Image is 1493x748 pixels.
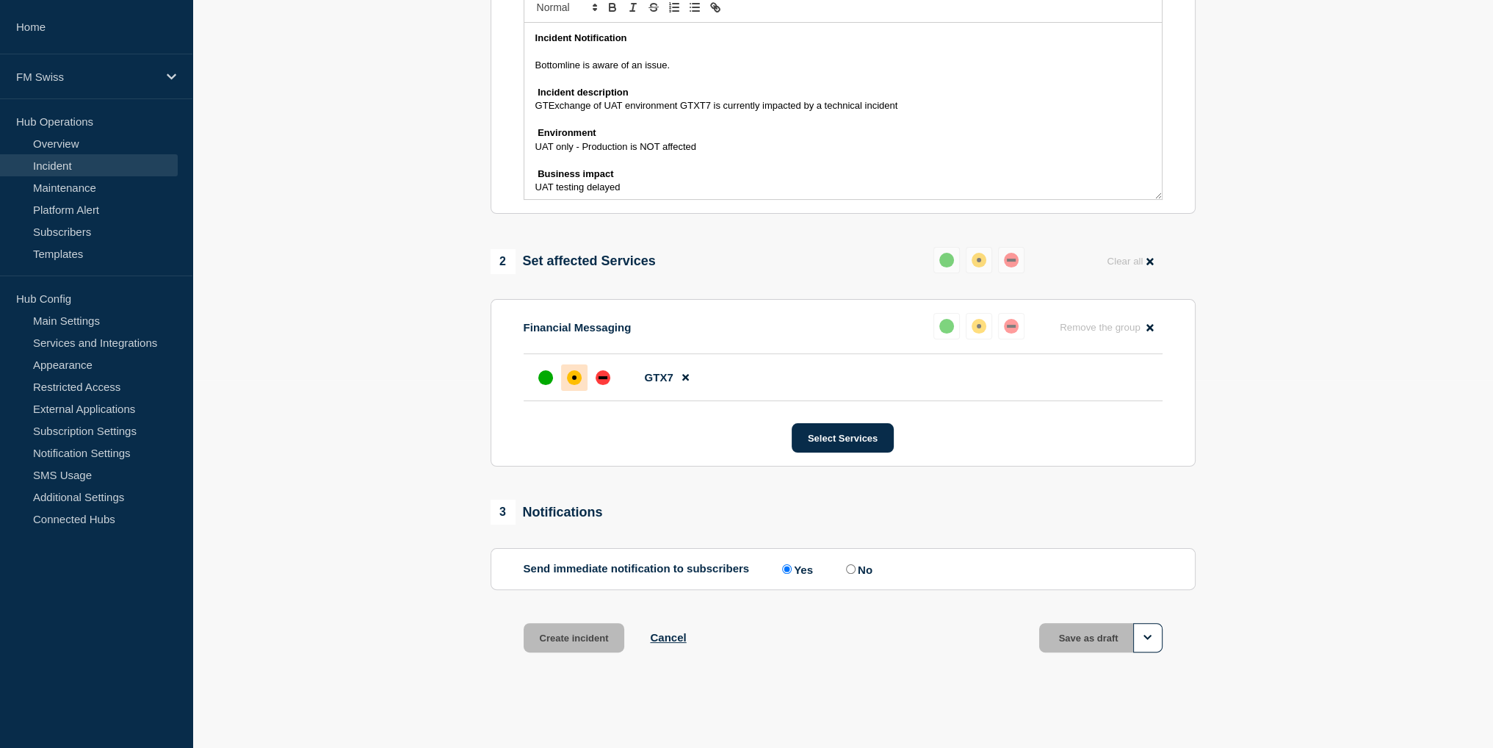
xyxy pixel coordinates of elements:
div: up [538,370,553,385]
button: down [998,247,1024,273]
div: affected [567,370,582,385]
span: 2 [491,249,516,274]
div: affected [972,253,986,267]
div: Notifications [491,500,603,525]
div: up [939,319,954,334]
button: Options [1133,623,1163,652]
button: Select Services [792,423,894,453]
button: down [998,313,1024,339]
p: FM Swiss [16,71,157,83]
span: GTX7 [645,371,673,384]
span: UAT only - Production is NOT affected [535,141,696,152]
div: affected [972,319,986,334]
strong: Environment [538,127,596,138]
input: Yes [782,564,792,574]
div: Set affected Services [491,249,656,274]
label: No [842,562,872,576]
span: Remove the group [1060,322,1140,333]
button: Create incident [524,623,625,652]
button: Clear all [1098,247,1162,276]
span: Bottomline is aware of an issue. [535,60,670,71]
button: Cancel [650,631,686,644]
strong: Incident description [538,87,629,98]
span: GTExchange of UAT environment GTXT7 is currently impacted by a technical incident [535,100,898,111]
div: Send immediate notification to subscribers [524,562,1163,576]
button: affected [966,313,992,339]
span: UAT testing delayed [535,181,621,193]
button: Save as draft [1039,623,1163,652]
span: 3 [491,500,516,525]
div: down [1004,253,1019,267]
strong: Incident Notification [535,32,627,43]
div: down [1004,319,1019,334]
div: up [939,253,954,267]
div: down [596,370,610,385]
div: Message [524,23,1162,199]
button: up [933,247,960,273]
button: affected [966,247,992,273]
button: up [933,313,960,339]
input: No [846,564,856,574]
strong: Business impact [538,168,613,179]
label: Yes [778,562,813,576]
p: Financial Messaging [524,321,632,334]
p: Send immediate notification to subscribers [524,562,750,576]
button: Remove the group [1051,313,1163,342]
